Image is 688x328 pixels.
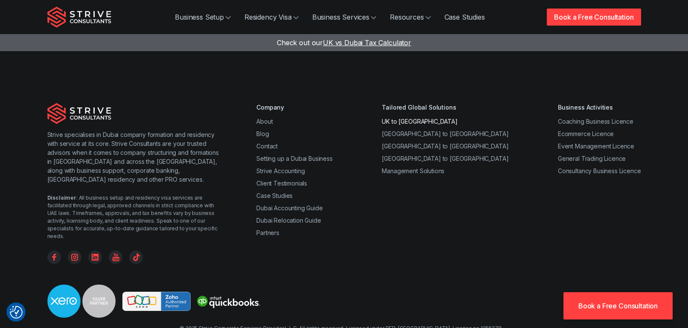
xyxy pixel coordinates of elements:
[323,38,411,47] span: UK vs Dubai Tax Calculator
[88,250,102,264] a: Linkedin
[256,180,307,187] a: Client Testimonials
[558,142,634,150] a: Event Management Licence
[256,192,293,199] a: Case Studies
[47,103,111,124] img: Strive Consultants
[382,130,508,137] a: [GEOGRAPHIC_DATA] to [GEOGRAPHIC_DATA]
[558,155,626,162] a: General Trading Licence
[47,250,61,264] a: Facebook
[47,194,223,240] div: : All business setup and residency visa services are facilitated through legal, approved channels...
[563,292,673,319] a: Book a Free Consultation
[256,229,279,236] a: Partners
[382,155,508,162] a: [GEOGRAPHIC_DATA] to [GEOGRAPHIC_DATA]
[47,130,223,184] p: Strive specialises in Dubai company formation and residency with service at its core. Strive Cons...
[47,6,111,28] img: Strive Consultants
[10,306,23,319] button: Consent Preferences
[10,306,23,319] img: Revisit consent button
[558,118,633,125] a: Coaching Business Licence
[382,103,508,112] div: Tailored Global Solutions
[256,103,333,112] div: Company
[438,9,492,26] a: Case Studies
[277,38,411,47] a: Check out ourUK vs Dubai Tax Calculator
[382,142,508,150] a: [GEOGRAPHIC_DATA] to [GEOGRAPHIC_DATA]
[382,118,457,125] a: UK to [GEOGRAPHIC_DATA]
[109,250,122,264] a: YouTube
[256,130,269,137] a: Blog
[47,194,76,201] strong: Disclaimer
[129,250,143,264] a: TikTok
[256,155,333,162] a: Setting up a Dubai Business
[168,9,238,26] a: Business Setup
[256,142,278,150] a: Contact
[256,118,273,125] a: About
[558,130,614,137] a: Ecommerce Licence
[122,292,191,311] img: Strive is a Zoho Partner
[256,167,305,174] a: Strive Accounting
[68,250,81,264] a: Instagram
[558,167,641,174] a: Consultancy Business Licence
[256,217,321,224] a: Dubai Relocation Guide
[47,284,116,318] img: Strive is a Xero Silver Partner
[547,9,641,26] a: Book a Free Consultation
[238,9,305,26] a: Residency Visa
[558,103,641,112] div: Business Activities
[383,9,438,26] a: Resources
[305,9,383,26] a: Business Services
[194,292,262,311] img: Strive is a quickbooks Partner
[256,204,322,212] a: Dubai Accounting Guide
[382,167,444,174] a: Management Solutions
